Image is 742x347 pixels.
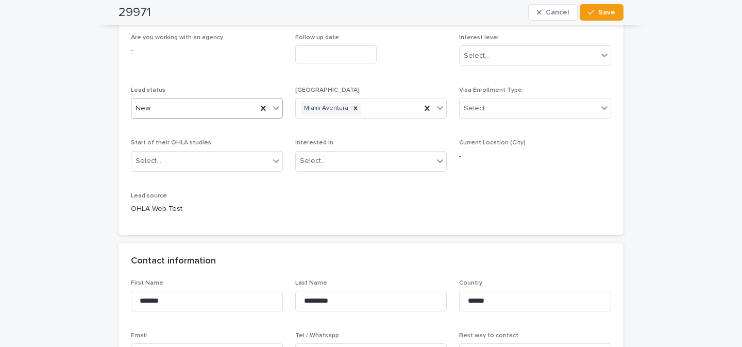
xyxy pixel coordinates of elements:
[598,9,615,16] span: Save
[131,193,167,199] span: Lead source
[131,35,223,41] span: Are you working with an agency
[459,140,526,146] span: Current Location (City)
[131,140,211,146] span: Start of their OHLA studies
[459,151,611,162] p: -
[301,102,350,115] div: Miami Aventura
[295,280,327,286] span: Last Name
[580,4,623,21] button: Save
[459,280,482,286] span: Country
[459,35,499,41] span: Interest level
[464,51,490,61] div: Select...
[295,35,339,41] span: Follow up date
[295,87,360,93] span: [GEOGRAPHIC_DATA]
[119,5,151,20] h2: 29971
[136,103,150,114] span: New
[528,4,578,21] button: Cancel
[131,333,147,339] span: Email
[131,45,283,56] p: -
[464,103,490,114] div: Select...
[459,87,522,93] span: Visa Enrollment Type
[131,87,165,93] span: Lead status
[459,333,518,339] span: Best way to contact
[295,140,333,146] span: Interested in
[295,333,339,339] span: Tel / Whatsapp
[300,156,326,167] div: Select...
[131,280,163,286] span: First Name
[131,204,283,214] p: OHLA Web Test
[546,9,569,16] span: Cancel
[131,256,216,267] h2: Contact information
[136,156,161,167] div: Select...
